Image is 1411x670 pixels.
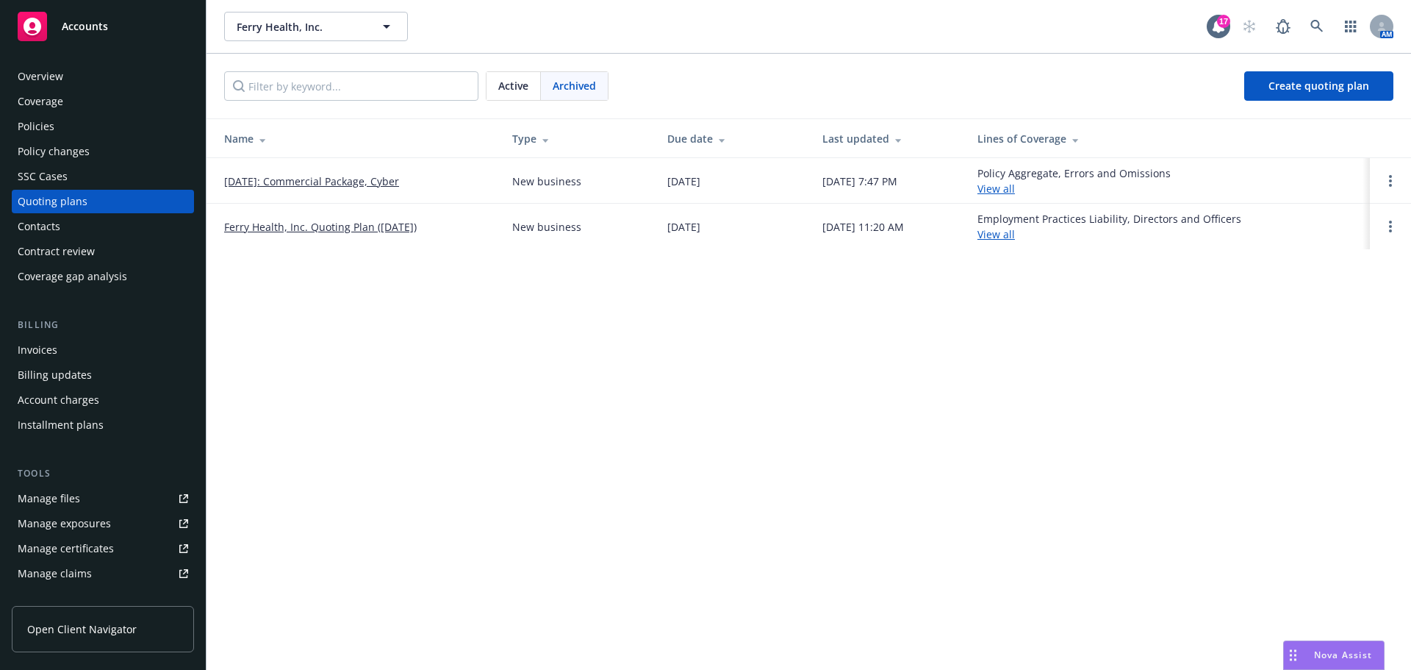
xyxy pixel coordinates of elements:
[977,211,1241,242] div: Employment Practices Liability, Directors and Officers
[12,388,194,412] a: Account charges
[977,182,1015,196] a: View all
[18,240,95,263] div: Contract review
[1302,12,1332,41] a: Search
[12,115,194,138] a: Policies
[224,71,478,101] input: Filter by keyword...
[977,227,1015,241] a: View all
[1284,641,1302,669] div: Drag to move
[18,587,87,610] div: Manage BORs
[224,131,489,146] div: Name
[18,487,80,510] div: Manage files
[18,90,63,113] div: Coverage
[18,562,92,585] div: Manage claims
[12,240,194,263] a: Contract review
[12,587,194,610] a: Manage BORs
[18,363,92,387] div: Billing updates
[667,174,700,189] div: [DATE]
[12,338,194,362] a: Invoices
[12,190,194,213] a: Quoting plans
[12,6,194,47] a: Accounts
[62,21,108,32] span: Accounts
[27,621,137,637] span: Open Client Navigator
[12,466,194,481] div: Tools
[553,78,596,93] span: Archived
[12,537,194,560] a: Manage certificates
[18,265,127,288] div: Coverage gap analysis
[1235,12,1264,41] a: Start snowing
[1382,172,1399,190] a: Open options
[1283,641,1385,670] button: Nova Assist
[1268,79,1369,93] span: Create quoting plan
[18,190,87,213] div: Quoting plans
[18,338,57,362] div: Invoices
[18,512,111,535] div: Manage exposures
[237,19,364,35] span: Ferry Health, Inc.
[512,131,644,146] div: Type
[822,131,954,146] div: Last updated
[1217,11,1230,24] div: 17
[1382,218,1399,235] a: Open options
[18,413,104,437] div: Installment plans
[18,140,90,163] div: Policy changes
[224,219,417,235] a: Ferry Health, Inc. Quoting Plan ([DATE])
[18,165,68,188] div: SSC Cases
[12,215,194,238] a: Contacts
[12,318,194,332] div: Billing
[667,219,700,235] div: [DATE]
[12,165,194,188] a: SSC Cases
[224,12,408,41] button: Ferry Health, Inc.
[12,265,194,288] a: Coverage gap analysis
[1244,71,1393,101] a: Create quoting plan
[12,413,194,437] a: Installment plans
[1268,12,1298,41] a: Report a Bug
[512,219,581,235] div: New business
[12,65,194,88] a: Overview
[498,78,528,93] span: Active
[18,388,99,412] div: Account charges
[18,115,54,138] div: Policies
[822,219,904,235] div: [DATE] 11:20 AM
[977,131,1358,146] div: Lines of Coverage
[224,174,399,189] a: [DATE]: Commercial Package, Cyber
[1336,12,1365,41] a: Switch app
[512,174,581,189] div: New business
[18,65,63,88] div: Overview
[12,140,194,163] a: Policy changes
[12,487,194,510] a: Manage files
[1314,649,1372,661] span: Nova Assist
[977,165,1171,196] div: Policy Aggregate, Errors and Omissions
[18,537,114,560] div: Manage certificates
[822,174,897,189] div: [DATE] 7:47 PM
[12,90,194,113] a: Coverage
[667,131,799,146] div: Due date
[12,363,194,387] a: Billing updates
[12,562,194,585] a: Manage claims
[12,512,194,535] a: Manage exposures
[18,215,60,238] div: Contacts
